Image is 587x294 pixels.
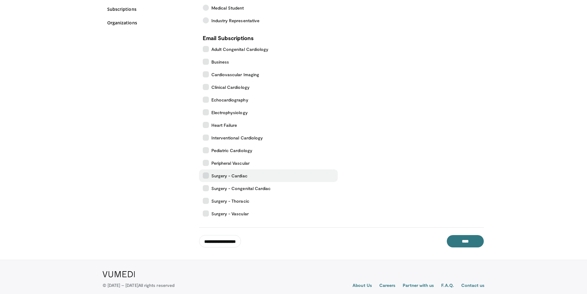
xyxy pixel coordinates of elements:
[211,185,271,192] span: Surgery - Congenital Cardiac
[211,71,259,78] span: Cardiovascular Imaging
[379,282,396,290] a: Careers
[211,5,244,11] span: Medical Student
[138,283,174,288] span: All rights reserved
[211,59,229,65] span: Business
[211,84,250,90] span: Clinical Cardiology
[211,160,250,166] span: Peripheral Vascular
[211,97,248,103] span: Echocardiography
[211,17,260,24] span: Industry Representative
[211,147,252,154] span: Pediatric Cardiology
[211,198,249,204] span: Surgery - Thoracic
[211,109,248,116] span: Electrophysiology
[203,35,254,41] strong: Email Subscriptions
[403,282,434,290] a: Partner with us
[211,122,237,128] span: Heart Failure
[103,282,175,288] p: © [DATE] – [DATE]
[211,46,269,52] span: Adult Congenital Cardiology
[103,271,135,277] img: VuMedi Logo
[211,172,247,179] span: Surgery - Cardiac
[107,19,194,26] a: Organizations
[211,135,263,141] span: Interventional Cardiology
[353,282,372,290] a: About Us
[461,282,485,290] a: Contact us
[107,6,194,12] a: Subscriptions
[211,210,249,217] span: Surgery - Vascular
[441,282,454,290] a: F.A.Q.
